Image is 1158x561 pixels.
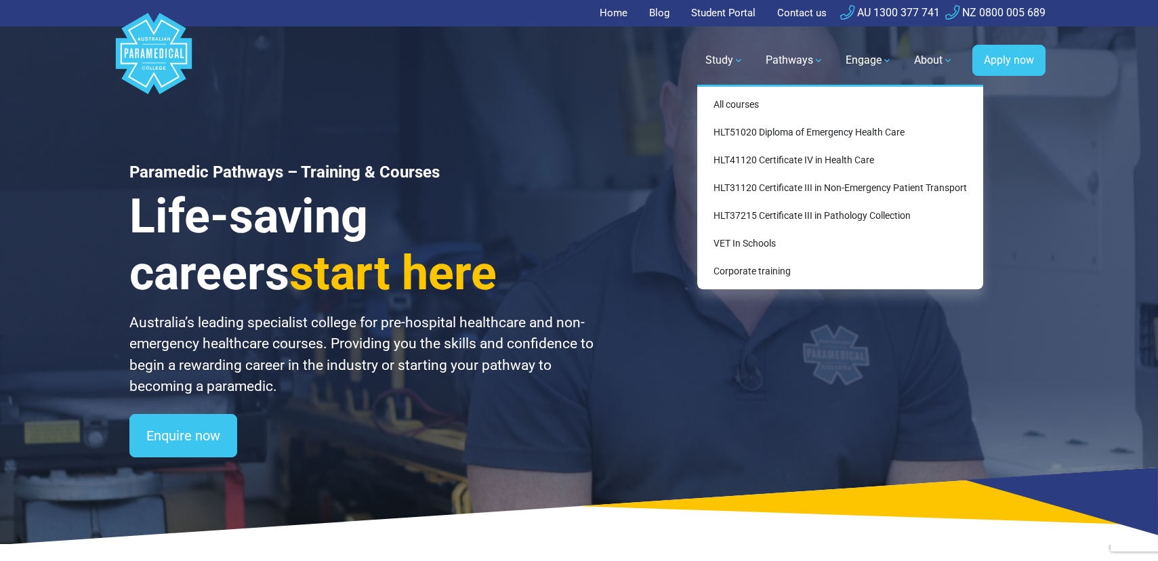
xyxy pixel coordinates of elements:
[697,41,752,79] a: Study
[703,231,978,256] a: VET In Schools
[129,312,596,398] p: Australia’s leading specialist college for pre-hospital healthcare and non-emergency healthcare c...
[840,6,940,19] a: AU 1300 377 741
[703,148,978,173] a: HLT41120 Certificate IV in Health Care
[113,26,194,95] a: Australian Paramedical College
[758,41,832,79] a: Pathways
[703,120,978,145] a: HLT51020 Diploma of Emergency Health Care
[703,259,978,284] a: Corporate training
[972,45,1046,76] a: Apply now
[289,245,497,301] span: start here
[703,175,978,201] a: HLT31120 Certificate III in Non-Emergency Patient Transport
[703,203,978,228] a: HLT37215 Certificate III in Pathology Collection
[697,85,983,289] div: Study
[945,6,1046,19] a: NZ 0800 005 689
[129,188,596,302] h3: Life-saving careers
[703,92,978,117] a: All courses
[906,41,961,79] a: About
[129,163,596,182] h1: Paramedic Pathways – Training & Courses
[838,41,901,79] a: Engage
[129,414,237,457] a: Enquire now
